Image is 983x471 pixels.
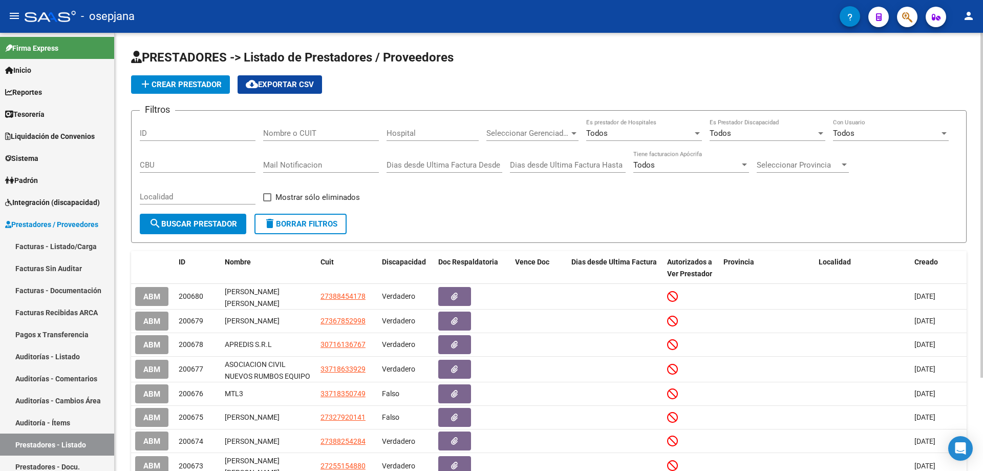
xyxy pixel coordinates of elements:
button: Borrar Filtros [254,214,347,234]
datatable-header-cell: Discapacidad [378,251,434,285]
span: [DATE] [914,390,935,398]
div: [PERSON_NAME] [225,412,312,423]
mat-icon: person [963,10,975,22]
span: Cuit [320,258,334,266]
span: Dias desde Ultima Factura [571,258,657,266]
span: ABM [143,340,160,350]
span: [DATE] [914,292,935,300]
span: ABM [143,390,160,399]
button: Exportar CSV [238,75,322,94]
div: Open Intercom Messenger [948,436,973,461]
span: 27388254284 [320,437,366,445]
datatable-header-cell: Dias desde Ultima Factura [567,251,663,285]
span: 33718350749 [320,390,366,398]
span: 27367852998 [320,317,366,325]
span: Buscar Prestador [149,219,237,229]
span: ABM [143,317,160,326]
div: MTL3 [225,388,312,400]
span: 27255154880 [320,462,366,470]
span: [DATE] [914,413,935,421]
datatable-header-cell: ID [175,251,221,285]
div: ASOCIACION CIVIL NUEVOS RUMBOS EQUIPO INTERDISCIPLINARIO [225,359,312,380]
mat-icon: search [149,217,161,230]
span: Todos [833,129,854,138]
span: Verdadero [382,340,415,349]
datatable-header-cell: Nombre [221,251,316,285]
span: Todos [710,129,731,138]
h3: Filtros [140,103,175,117]
span: ABM [143,437,160,446]
button: Buscar Prestador [140,214,246,234]
mat-icon: cloud_download [246,78,258,90]
span: 200676 [179,390,203,398]
span: 200679 [179,317,203,325]
span: Provincia [723,258,754,266]
button: ABM [135,360,168,379]
span: Verdadero [382,365,415,373]
span: Localidad [819,258,851,266]
div: APREDIS S.R.L [225,339,312,351]
span: Mostrar sólo eliminados [275,191,360,203]
span: [DATE] [914,365,935,373]
span: Liquidación de Convenios [5,131,95,142]
span: Doc Respaldatoria [438,258,498,266]
span: Firma Express [5,43,58,54]
span: Padrón [5,175,38,186]
datatable-header-cell: Creado [910,251,967,285]
span: Discapacidad [382,258,426,266]
span: Falso [382,413,399,421]
div: [PERSON_NAME] [225,436,312,447]
span: ABM [143,413,160,422]
span: ID [179,258,185,266]
span: Seleccionar Gerenciador [486,129,569,138]
span: 27327920141 [320,413,366,421]
datatable-header-cell: Vence Doc [511,251,567,285]
span: Falso [382,390,399,398]
datatable-header-cell: Doc Respaldatoria [434,251,511,285]
span: [DATE] [914,462,935,470]
div: [PERSON_NAME] [PERSON_NAME] [225,286,312,308]
datatable-header-cell: Localidad [815,251,910,285]
span: Todos [633,160,655,170]
button: Crear Prestador [131,75,230,94]
button: ABM [135,384,168,403]
mat-icon: add [139,78,152,90]
span: [DATE] [914,340,935,349]
span: Exportar CSV [246,80,314,89]
span: Verdadero [382,437,415,445]
span: Borrar Filtros [264,219,337,229]
span: Creado [914,258,938,266]
span: ABM [143,461,160,470]
span: Reportes [5,87,42,98]
span: 33718633929 [320,365,366,373]
span: - osepjana [81,5,135,28]
span: Verdadero [382,292,415,300]
span: 200677 [179,365,203,373]
datatable-header-cell: Cuit [316,251,378,285]
span: Prestadores / Proveedores [5,219,98,230]
datatable-header-cell: Autorizados a Ver Prestador [663,251,719,285]
button: ABM [135,312,168,331]
button: ABM [135,287,168,306]
span: Nombre [225,258,251,266]
span: Integración (discapacidad) [5,197,100,208]
span: Verdadero [382,317,415,325]
span: 30716136767 [320,340,366,349]
span: [DATE] [914,437,935,445]
span: 200675 [179,413,203,421]
span: 200674 [179,437,203,445]
span: Sistema [5,153,38,164]
button: ABM [135,335,168,354]
span: PRESTADORES -> Listado de Prestadores / Proveedores [131,50,454,65]
button: ABM [135,432,168,450]
span: Autorizados a Ver Prestador [667,258,712,278]
mat-icon: delete [264,217,276,230]
span: Verdadero [382,462,415,470]
div: [PERSON_NAME] [225,315,312,327]
span: 27388454178 [320,292,366,300]
span: ABM [143,365,160,374]
mat-icon: menu [8,10,20,22]
span: 200673 [179,462,203,470]
span: 200678 [179,340,203,349]
datatable-header-cell: Provincia [719,251,815,285]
